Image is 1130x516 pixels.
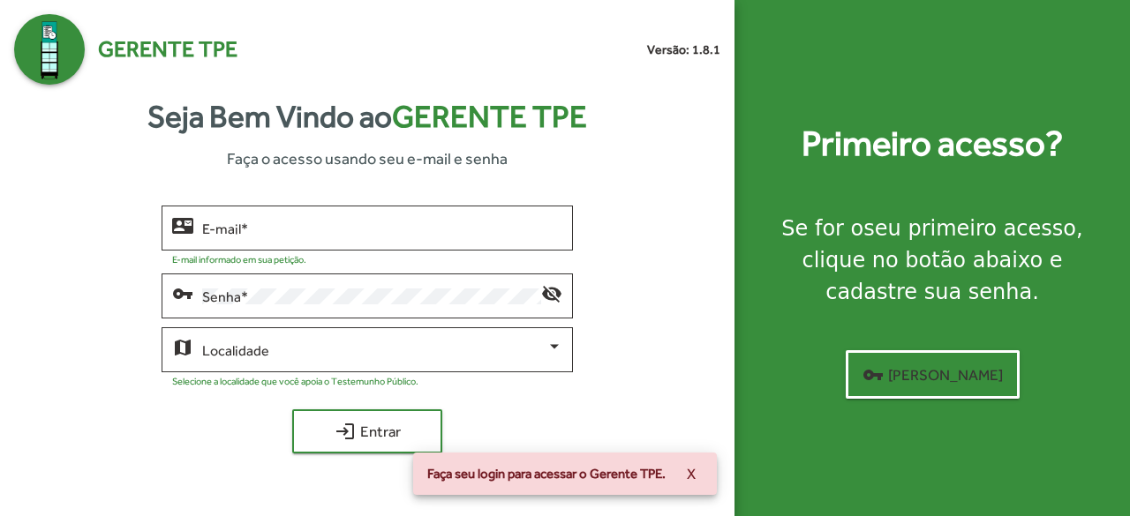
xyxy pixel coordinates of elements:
[98,33,237,66] span: Gerente TPE
[541,282,562,303] mat-icon: visibility_off
[846,350,1020,399] button: [PERSON_NAME]
[647,41,720,59] small: Versão: 1.8.1
[756,213,1109,308] div: Se for o , clique no botão abaixo e cadastre sua senha.
[335,421,356,442] mat-icon: login
[147,93,587,140] strong: Seja Bem Vindo ao
[172,254,306,265] mat-hint: E-mail informado em sua petição.
[14,14,85,85] img: Logo Gerente
[802,117,1063,170] strong: Primeiro acesso?
[172,214,193,236] mat-icon: contact_mail
[427,465,666,482] span: Faça seu login para acessar o Gerente TPE.
[292,409,442,453] button: Entrar
[172,282,193,303] mat-icon: vpn_key
[687,458,696,490] span: X
[172,376,418,386] mat-hint: Selecione a localidade que você apoia o Testemunho Público.
[308,415,426,447] span: Entrar
[227,146,508,170] span: Faça o acesso usando seu e-mail e senha
[673,458,710,490] button: X
[863,364,884,385] mat-icon: vpn_key
[172,336,193,357] mat-icon: map
[863,359,1003,391] span: [PERSON_NAME]
[863,216,1076,241] strong: seu primeiro acesso
[392,99,587,134] span: Gerente TPE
